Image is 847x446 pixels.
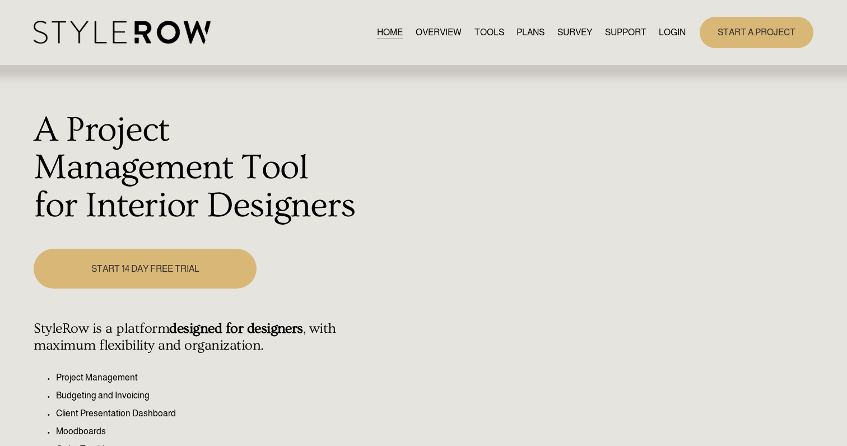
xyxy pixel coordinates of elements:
[34,21,210,44] img: StyleRow
[605,25,646,40] a: folder dropdown
[34,112,355,225] h1: A Project Management Tool for Interior Designers
[34,320,355,354] h4: StyleRow is a platform , with maximum flexibility and organization.
[700,17,813,48] a: START A PROJECT
[56,371,355,384] p: Project Management
[56,425,355,438] p: Moodboards
[416,25,462,40] a: OVERVIEW
[56,407,355,420] p: Client Presentation Dashboard
[474,25,504,40] a: TOOLS
[169,320,303,337] strong: designed for designers
[605,26,646,39] span: SUPPORT
[557,25,592,40] a: SURVEY
[377,25,403,40] a: HOME
[34,249,257,289] a: START 14 DAY FREE TRIAL
[516,25,544,40] a: PLANS
[56,389,355,402] p: Budgeting and Invoicing
[659,25,686,40] a: LOGIN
